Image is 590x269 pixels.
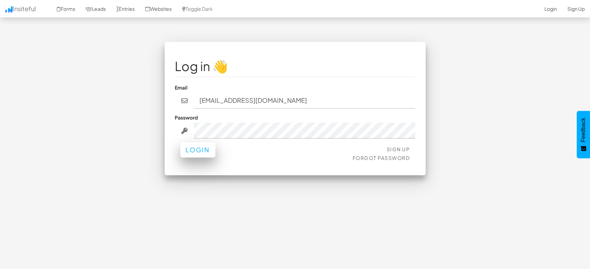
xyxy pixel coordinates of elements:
img: icon.png [5,6,13,13]
button: Feedback - Show survey [577,111,590,158]
h1: Log in 👋 [175,59,415,73]
button: Login [180,142,215,157]
input: john@doe.com [194,93,415,109]
span: Feedback [580,118,587,142]
label: Password [175,114,198,121]
a: Forgot Password [353,155,410,161]
label: Email [175,84,188,91]
a: Sign Up [387,146,410,152]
